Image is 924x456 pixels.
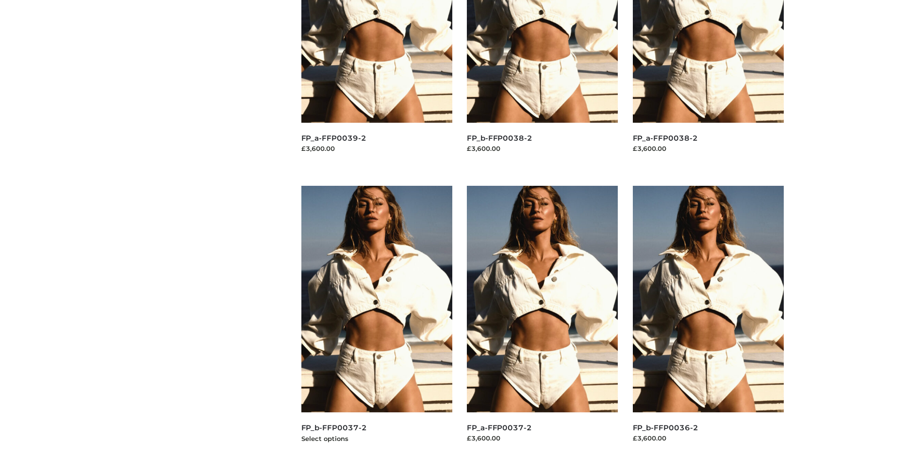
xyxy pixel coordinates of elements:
div: £3,600.00 [633,144,784,153]
div: £3,600.00 [301,144,453,153]
div: £3,600.00 [467,144,618,153]
a: FP_a-FFP0037-2 [467,423,532,432]
a: FP_a-FFP0038-2 [633,133,698,143]
a: FP_a-FFP0039-2 [301,133,366,143]
a: FP_b-FFP0038-2 [467,133,532,143]
div: £3,600.00 [467,433,618,443]
a: Select options [301,435,348,442]
div: £3,600.00 [633,433,784,443]
a: FP_b-FFP0037-2 [301,423,367,432]
a: FP_b-FFP0036-2 [633,423,698,432]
